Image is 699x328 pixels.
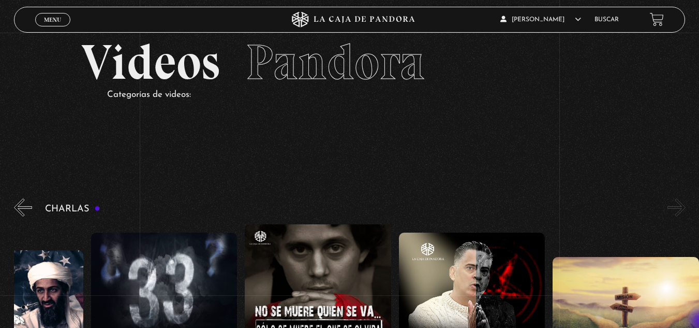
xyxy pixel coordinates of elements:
span: Cerrar [40,25,65,32]
span: Pandora [246,33,425,92]
h3: Charlas [45,204,100,214]
p: Categorías de videos: [107,87,618,103]
button: Next [667,198,686,217]
a: View your shopping cart [650,12,664,26]
h2: Videos [81,38,618,87]
button: Previous [14,198,32,217]
span: [PERSON_NAME] [500,17,581,23]
span: Menu [44,17,61,23]
a: Buscar [594,17,619,23]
